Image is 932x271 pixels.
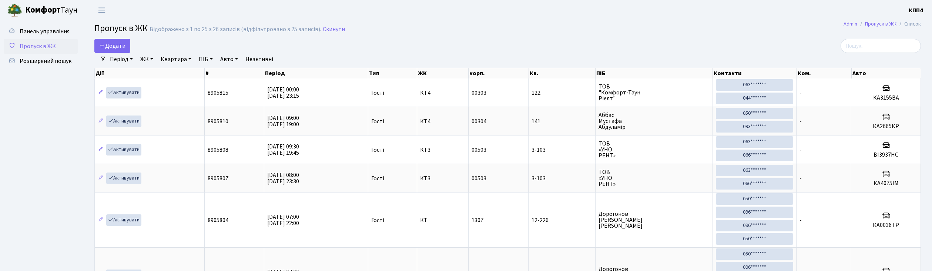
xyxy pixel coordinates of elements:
[150,26,321,33] div: Відображено з 1 по 25 з 26 записів (відфільтровано з 25 записів).
[196,53,216,66] a: ПІБ
[4,54,78,68] a: Розширений пошук
[797,68,852,78] th: Ком.
[420,118,465,124] span: КТ4
[371,175,384,181] span: Гості
[799,117,802,126] span: -
[267,213,299,227] span: [DATE] 07:00 [DATE] 22:00
[99,42,125,50] span: Додати
[909,6,923,14] b: КПП4
[532,90,592,96] span: 122
[94,22,148,35] span: Пропуск в ЖК
[854,123,918,130] h5: КА2665КР
[420,90,465,96] span: КТ4
[799,146,802,154] span: -
[532,118,592,124] span: 141
[208,216,228,224] span: 8905804
[854,151,918,158] h5: ВІ3937НС
[106,173,141,184] a: Активувати
[208,146,228,154] span: 8905808
[532,217,592,223] span: 12-226
[472,146,486,154] span: 00503
[469,68,529,78] th: корп.
[599,211,710,229] span: Дорогонов [PERSON_NAME] [PERSON_NAME]
[420,175,465,181] span: КТ3
[599,112,710,130] span: Аббас Мустафа Абдуламір
[106,214,141,226] a: Активувати
[217,53,241,66] a: Авто
[832,16,932,32] nav: breadcrumb
[417,68,469,78] th: ЖК
[4,39,78,54] a: Пропуск в ЖК
[844,20,857,28] a: Admin
[599,84,710,101] span: ТОВ "Комфорт-Таун Ріелт"
[599,141,710,158] span: ТОВ «УНО РЕНТ»
[25,4,61,16] b: Комфорт
[854,222,918,229] h5: КА0036ТР
[20,42,56,50] span: Пропуск в ЖК
[596,68,713,78] th: ПІБ
[25,4,78,17] span: Таун
[799,89,802,97] span: -
[267,171,299,185] span: [DATE] 08:00 [DATE] 23:30
[20,27,70,36] span: Панель управління
[7,3,22,18] img: logo.png
[854,180,918,187] h5: КА4075ІМ
[208,117,228,126] span: 8905810
[529,68,596,78] th: Кв.
[368,68,417,78] th: Тип
[713,68,797,78] th: Контакти
[264,68,368,78] th: Період
[323,26,345,33] a: Скинути
[841,39,921,53] input: Пошук...
[799,174,802,183] span: -
[106,116,141,127] a: Активувати
[242,53,276,66] a: Неактивні
[532,175,592,181] span: 3-103
[420,147,465,153] span: КТ3
[852,68,921,78] th: Авто
[420,217,465,223] span: КТ
[158,53,194,66] a: Квартира
[4,24,78,39] a: Панель управління
[532,147,592,153] span: 3-103
[107,53,136,66] a: Період
[472,216,483,224] span: 1307
[865,20,896,28] a: Пропуск в ЖК
[472,117,486,126] span: 00304
[371,90,384,96] span: Гості
[267,86,299,100] span: [DATE] 00:00 [DATE] 23:15
[205,68,264,78] th: #
[20,57,71,65] span: Розширений пошук
[95,68,205,78] th: Дії
[267,143,299,157] span: [DATE] 09:30 [DATE] 19:45
[137,53,156,66] a: ЖК
[106,144,141,155] a: Активувати
[599,169,710,187] span: ТОВ «УНО РЕНТ»
[472,89,486,97] span: 00303
[371,118,384,124] span: Гості
[909,6,923,15] a: КПП4
[472,174,486,183] span: 00503
[106,87,141,98] a: Активувати
[93,4,111,16] button: Переключити навігацію
[371,217,384,223] span: Гості
[208,89,228,97] span: 8905815
[371,147,384,153] span: Гості
[208,174,228,183] span: 8905807
[854,94,918,101] h5: КА3155ВА
[94,39,130,53] a: Додати
[267,114,299,128] span: [DATE] 09:00 [DATE] 19:00
[896,20,921,28] li: Список
[799,216,802,224] span: -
